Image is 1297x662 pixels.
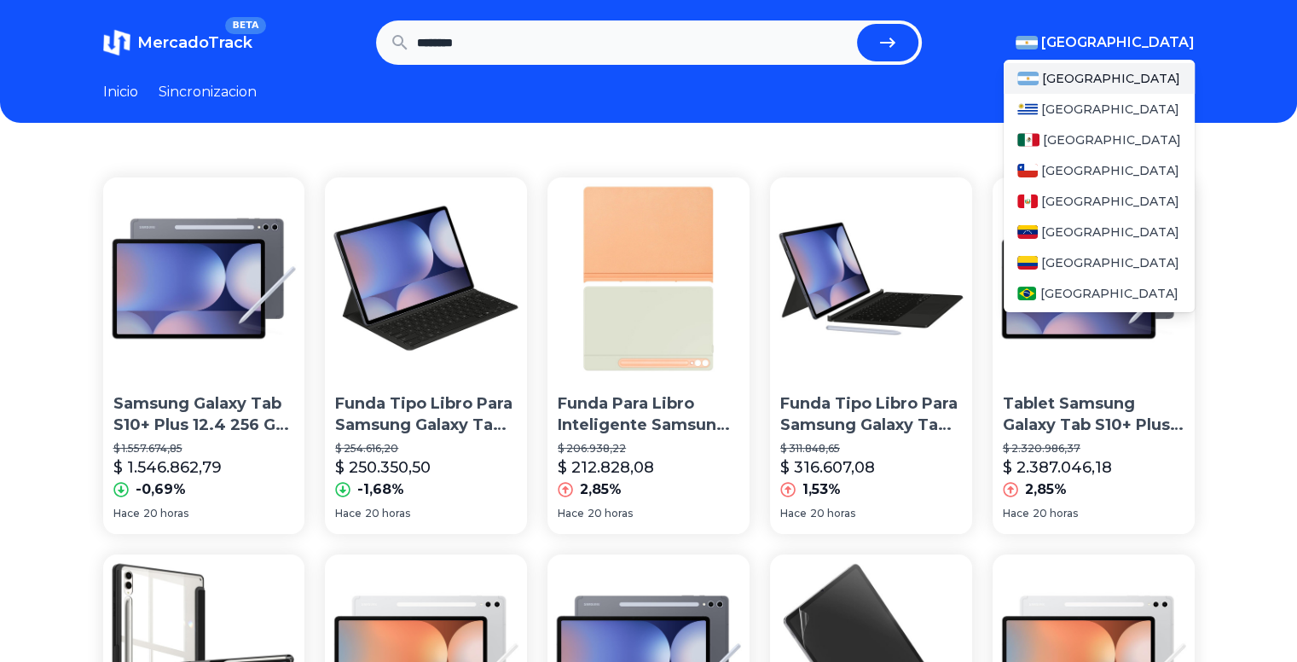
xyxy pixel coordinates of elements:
p: $ 254.616,20 [335,442,517,456]
img: Venezuela [1017,225,1038,239]
span: [GEOGRAPHIC_DATA] [1041,224,1179,241]
img: Chile [1017,164,1038,177]
p: $ 311.848,65 [780,442,962,456]
a: Samsung Galaxy Tab S10+ Plus 12.4 256 Gb, Tablet Android,..Samsung Galaxy Tab S10+ Plus 12.4 256 ... [103,177,305,534]
p: $ 250.350,50 [335,456,431,479]
p: $ 212.828,08 [558,456,654,479]
span: [GEOGRAPHIC_DATA] [1041,32,1195,53]
p: $ 316.607,08 [780,456,875,479]
p: $ 1.546.862,79 [113,456,222,479]
p: Funda Para Libro Inteligente Samsung Galaxy Tab S10+, Protec [558,393,739,436]
span: 20 horas [1033,507,1078,520]
a: Colombia[GEOGRAPHIC_DATA] [1004,247,1195,278]
p: $ 206.938,22 [558,442,739,456]
p: Funda Tipo Libro Para Samsung Galaxy Tab S10+ Con Teclado Sl [335,393,517,436]
span: [GEOGRAPHIC_DATA] [1043,131,1181,148]
p: 2,85% [580,479,622,500]
span: Hace [1003,507,1029,520]
p: Samsung Galaxy Tab S10+ Plus 12.4 256 Gb, Tablet Android,.. [113,393,295,436]
img: Colombia [1017,256,1038,270]
span: [GEOGRAPHIC_DATA] [1039,285,1178,302]
p: $ 2.387.046,18 [1003,456,1112,479]
span: BETA [225,17,265,34]
a: Brasil[GEOGRAPHIC_DATA] [1004,278,1195,309]
img: Argentina [1017,72,1039,85]
p: $ 1.557.674,85 [113,442,295,456]
a: Sincronizacion [159,82,257,102]
p: -0,69% [136,479,186,500]
span: [GEOGRAPHIC_DATA] [1041,193,1179,210]
span: 20 horas [588,507,633,520]
button: [GEOGRAPHIC_DATA] [1016,32,1195,53]
span: 20 horas [810,507,855,520]
span: MercadoTrack [137,33,252,52]
span: [GEOGRAPHIC_DATA] [1042,70,1180,87]
a: Tablet Samsung Galaxy Tab S10+ Plus De 12,4 Pulgadas, 256 GbTablet Samsung Galaxy Tab S10+ Plus D... [993,177,1195,534]
img: Funda Para Libro Inteligente Samsung Galaxy Tab S10+, Protec [547,177,750,380]
a: Funda Tipo Libro Para Samsung Galaxy Tab S10+ Con Teclado SlFunda Tipo Libro Para Samsung Galaxy ... [325,177,527,534]
img: Funda Tipo Libro Para Samsung Galaxy Tab S10+ Con Teclado Ai [770,177,972,380]
span: Hace [780,507,807,520]
img: Samsung Galaxy Tab S10+ Plus 12.4 256 Gb, Tablet Android,.. [103,177,305,380]
p: Funda Tipo Libro Para Samsung Galaxy Tab S10+ Con Teclado Ai [780,393,962,436]
span: Hace [335,507,362,520]
a: Argentina[GEOGRAPHIC_DATA] [1004,63,1195,94]
a: Mexico[GEOGRAPHIC_DATA] [1004,125,1195,155]
span: Hace [113,507,140,520]
img: Tablet Samsung Galaxy Tab S10+ Plus De 12,4 Pulgadas, 256 Gb [993,177,1195,380]
img: Mexico [1017,133,1039,147]
p: $ 2.320.986,37 [1003,442,1184,456]
span: [GEOGRAPHIC_DATA] [1041,254,1179,271]
a: Venezuela[GEOGRAPHIC_DATA] [1004,217,1195,247]
a: Uruguay[GEOGRAPHIC_DATA] [1004,94,1195,125]
p: 1,53% [802,479,841,500]
img: Funda Tipo Libro Para Samsung Galaxy Tab S10+ Con Teclado Sl [325,177,527,380]
p: 2,85% [1025,479,1067,500]
img: Peru [1017,195,1038,208]
span: [GEOGRAPHIC_DATA] [1041,101,1179,118]
img: MercadoTrack [103,29,130,56]
a: Chile[GEOGRAPHIC_DATA] [1004,155,1195,186]
a: Peru[GEOGRAPHIC_DATA] [1004,186,1195,217]
span: 20 horas [365,507,410,520]
a: Inicio [103,82,138,102]
p: Tablet Samsung Galaxy Tab S10+ Plus De 12,4 Pulgadas, 256 Gb [1003,393,1184,436]
span: Hace [558,507,584,520]
a: Funda Para Libro Inteligente Samsung Galaxy Tab S10+, ProtecFunda Para Libro Inteligente Samsung ... [547,177,750,534]
a: MercadoTrackBETA [103,29,252,56]
img: Argentina [1016,36,1038,49]
span: 20 horas [143,507,188,520]
p: -1,68% [357,479,404,500]
a: Funda Tipo Libro Para Samsung Galaxy Tab S10+ Con Teclado AiFunda Tipo Libro Para Samsung Galaxy ... [770,177,972,534]
img: Brasil [1017,287,1037,300]
span: [GEOGRAPHIC_DATA] [1041,162,1179,179]
img: Uruguay [1017,102,1038,116]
